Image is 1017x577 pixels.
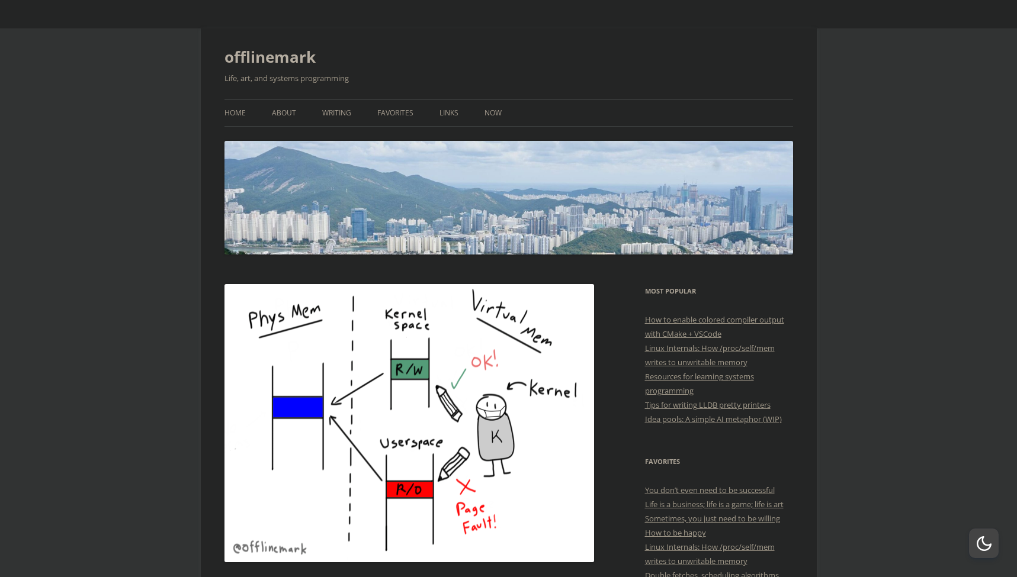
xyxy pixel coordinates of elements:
[322,100,351,126] a: Writing
[645,454,793,469] h3: Favorites
[645,485,775,495] a: You don’t even need to be successful
[224,141,793,254] img: offlinemark
[224,71,793,85] h2: Life, art, and systems programming
[272,100,296,126] a: About
[645,314,784,339] a: How to enable colored compiler output with CMake + VSCode
[645,527,706,538] a: How to be happy
[377,100,413,126] a: Favorites
[224,43,316,71] a: offlinemark
[645,371,754,396] a: Resources for learning systems programming
[485,100,502,126] a: Now
[645,513,780,524] a: Sometimes, you just need to be willing
[645,399,771,410] a: Tips for writing LLDB pretty printers
[645,541,775,566] a: Linux Internals: How /proc/self/mem writes to unwritable memory
[645,284,793,298] h3: Most Popular
[645,343,775,368] a: Linux Internals: How /proc/self/mem writes to unwritable memory
[645,414,782,424] a: Idea pools: A simple AI metaphor (WIP)
[224,100,246,126] a: Home
[439,100,458,126] a: Links
[645,499,784,510] a: Life is a business; life is a game; life is art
